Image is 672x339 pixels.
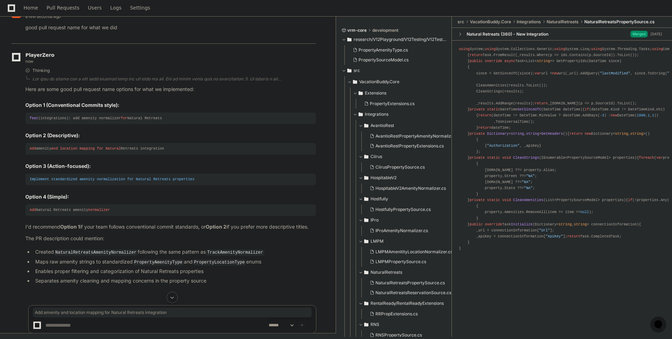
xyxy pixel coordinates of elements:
svg: Directory [364,121,368,130]
span: string [559,222,572,226]
span: for [121,116,127,120]
span: using [652,47,663,51]
div: System; System.Collections.Generic; System.Linq; System.Threading.Tasks; Common.Core.Extensions; ... [459,46,665,252]
span: LMPM [371,238,384,244]
span: new [585,132,591,136]
svg: Directory [364,174,368,182]
button: PropertyExtensions.cs [361,99,454,109]
span: src [458,19,464,25]
p: good pull request name for what we did [25,24,316,32]
span: static [487,198,500,202]
li: Maps raw amenity strings to standardized and enums [33,258,316,266]
span: "Authorization" [487,144,519,148]
span: ( ) [469,198,626,202]
span: research/V12Playground/V12Testing/V12Testing/Models [354,37,447,42]
span: Users [88,6,102,10]
span: return [478,113,491,117]
span: "NA" [524,186,533,190]
span: CleanStrings [513,156,539,160]
a: Powered byPylon [50,73,85,79]
span: return [535,101,548,105]
p: I'd recommend if your team follows conventional commit standards, or if you prefer more descripti... [25,223,316,231]
span: Logs [110,6,122,10]
span: ( ) [469,156,636,160]
span: 1980 [637,113,646,117]
svg: Directory [364,152,368,161]
button: Start new chat [120,54,128,63]
button: HospitableV2 [359,172,463,183]
span: and [51,146,58,151]
button: NaturalRetreats [359,267,463,278]
button: IPro [359,214,463,226]
span: mapping [80,146,95,151]
span: Add amenity and location mapping for Natural Retreats integration [35,310,310,315]
svg: Directory [353,78,357,86]
span: if [628,198,632,202]
button: Extensions [353,87,458,99]
span: IEnumerable<PropertySourceModel> properties [541,156,635,160]
span: AvantioRest [371,123,394,128]
span: GetSinceUTC [517,107,541,111]
span: development [372,28,398,33]
svg: Directory [364,268,368,277]
button: research/V12Playground/V12Testing/V12Testing/Models [342,34,447,45]
strong: Option 2 [206,224,226,230]
span: List<PropertySourceModel> properties [546,198,624,202]
span: PropertyAmenityType.cs [359,47,408,53]
button: IProAmenityNormalizer.cs [367,226,459,236]
svg: Directory [364,216,368,224]
img: PlayerZero [7,7,21,21]
button: src [342,65,447,76]
span: void [502,198,511,202]
span: new [552,71,559,75]
span: 1 [652,113,654,117]
span: a few seconds ago [25,14,61,19]
svg: Directory [359,89,363,97]
div: [DATE] [651,31,662,37]
span: IPro [371,217,379,223]
span: -3 [600,113,604,117]
span: override [485,222,502,226]
div: Start new chat [24,52,116,59]
span: normalizer [88,208,110,212]
span: Task ( ) [469,222,639,226]
span: "NA" [522,180,530,184]
span: using [485,47,496,51]
span: static [487,156,500,160]
h2: Option 4 (Simple): [25,193,316,200]
button: VacationBuddy.Core [347,76,452,87]
button: HospitableV2AmenityNormalizer.cs [367,183,459,193]
iframe: Open customer support [649,316,668,335]
span: GetHeaders [541,132,563,136]
h2: Option 3 (Action-focused): [25,163,316,170]
span: for [97,146,103,151]
span: "lastModified" [600,71,630,75]
span: if [585,107,589,111]
span: private [469,198,485,202]
span: private [469,132,485,136]
span: static [487,107,500,111]
span: (integrations) [38,116,69,120]
img: 1736555170064-99ba0984-63c1-480f-8ee9-699278ef63ed [7,52,20,65]
span: Pylon [70,74,85,79]
span: AvantioRestPropertyExtensions.cs [375,143,444,149]
button: HostfullyPropertySource.cs [367,205,459,214]
span: Add [30,146,36,151]
p: The PR description could mention: [25,235,316,243]
span: string [511,132,524,136]
span: new [611,113,617,117]
button: Hostfully [359,193,463,205]
span: public [469,222,483,226]
span: feat [30,116,38,120]
li: Enables proper filtering and categorization of Natural Retreats properties [33,267,316,276]
span: VacationBuddy.Core [470,19,511,25]
span: "NA" [526,174,535,178]
span: override [485,59,502,63]
button: PropertyAmenityType.cs [350,45,442,55]
span: Dictionary< , > connectionInformation [535,222,637,226]
button: AvantioRestPropertyExtensions.cs [367,141,461,151]
svg: Directory [347,35,351,44]
span: using [459,47,470,51]
span: IProAmenityNormalizer.cs [375,228,428,234]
